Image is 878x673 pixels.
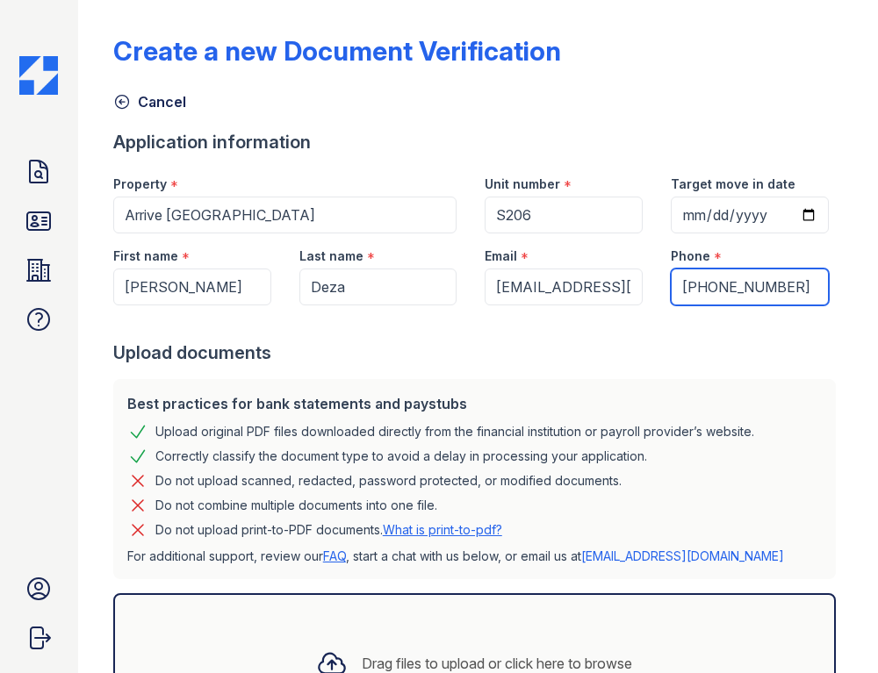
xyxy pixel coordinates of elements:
[113,340,843,365] div: Upload documents
[155,446,647,467] div: Correctly classify the document type to avoid a delay in processing your application.
[299,247,363,265] label: Last name
[155,521,502,539] p: Do not upload print-to-PDF documents.
[113,35,561,67] div: Create a new Document Verification
[155,495,437,516] div: Do not combine multiple documents into one file.
[19,56,58,95] img: CE_Icon_Blue-c292c112584629df590d857e76928e9f676e5b41ef8f769ba2f05ee15b207248.png
[113,175,167,193] label: Property
[485,247,517,265] label: Email
[113,91,186,112] a: Cancel
[155,421,754,442] div: Upload original PDF files downloaded directly from the financial institution or payroll provider’...
[323,548,346,563] a: FAQ
[581,548,784,563] a: [EMAIL_ADDRESS][DOMAIN_NAME]
[671,247,710,265] label: Phone
[127,393,822,414] div: Best practices for bank statements and paystubs
[127,548,822,565] p: For additional support, review our , start a chat with us below, or email us at
[113,247,178,265] label: First name
[383,522,502,537] a: What is print-to-pdf?
[155,470,622,491] div: Do not upload scanned, redacted, password protected, or modified documents.
[485,175,560,193] label: Unit number
[113,130,843,154] div: Application information
[671,175,795,193] label: Target move in date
